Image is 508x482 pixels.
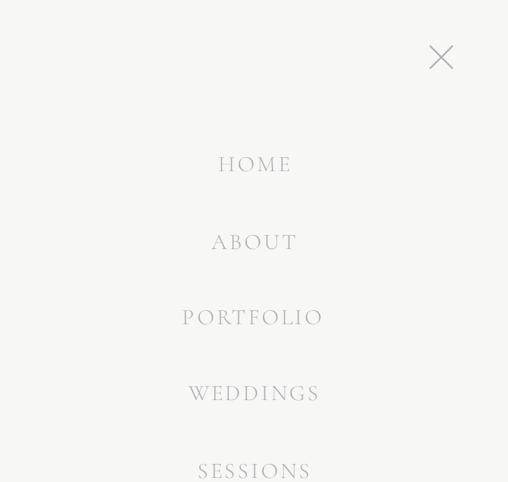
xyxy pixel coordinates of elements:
[174,377,335,412] a: weddings
[174,300,332,335] a: portfolio
[189,226,321,259] a: About
[189,148,321,184] a: Home
[109,40,400,62] h2: digital & film wedding photography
